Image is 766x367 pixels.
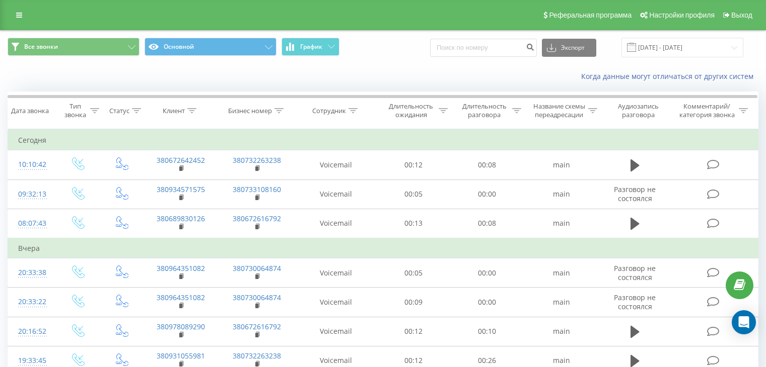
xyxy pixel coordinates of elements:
[8,38,140,56] button: Все звонки
[581,71,758,81] a: Когда данные могут отличаться от других систем
[549,11,632,19] span: Реферальная программа
[163,107,185,115] div: Клиент
[8,130,758,150] td: Сегодня
[157,351,205,360] a: 380931055981
[233,185,281,194] a: 380733108160
[523,317,599,346] td: main
[282,38,339,56] button: График
[18,322,45,341] div: 20:16:52
[157,214,205,223] a: 380689830126
[609,102,668,119] div: Аудиозапись разговора
[145,38,276,56] button: Основной
[157,293,205,302] a: 380964351082
[450,288,523,317] td: 00:00
[63,102,87,119] div: Тип звонка
[377,288,450,317] td: 00:09
[24,43,58,51] span: Все звонки
[18,292,45,312] div: 20:33:22
[523,179,599,209] td: main
[300,43,322,50] span: График
[377,150,450,179] td: 00:12
[233,214,281,223] a: 380672616792
[295,209,377,238] td: Voicemail
[295,150,377,179] td: Voicemail
[18,263,45,283] div: 20:33:38
[295,258,377,288] td: Voicemail
[157,322,205,331] a: 380978089290
[157,155,205,165] a: 380672642452
[157,263,205,273] a: 380964351082
[233,351,281,360] a: 380732263238
[377,258,450,288] td: 00:05
[523,150,599,179] td: main
[295,317,377,346] td: Voicemail
[18,155,45,174] div: 10:10:42
[386,102,437,119] div: Длительность ожидания
[233,263,281,273] a: 380730064874
[233,155,281,165] a: 380732263238
[377,179,450,209] td: 00:05
[731,11,752,19] span: Выход
[450,209,523,238] td: 00:08
[450,317,523,346] td: 00:10
[459,102,510,119] div: Длительность разговора
[11,107,49,115] div: Дата звонка
[542,39,596,57] button: Экспорт
[233,322,281,331] a: 380672616792
[295,288,377,317] td: Voicemail
[523,288,599,317] td: main
[614,293,656,311] span: Разговор не состоялся
[228,107,272,115] div: Бизнес номер
[677,102,736,119] div: Комментарий/категория звонка
[18,185,45,204] div: 09:32:13
[157,185,205,194] a: 380934571575
[18,214,45,233] div: 08:07:43
[614,185,656,203] span: Разговор не состоялся
[614,263,656,282] span: Разговор не состоялся
[533,102,586,119] div: Название схемы переадресации
[377,209,450,238] td: 00:13
[430,39,537,57] input: Поиск по номеру
[109,107,129,115] div: Статус
[377,317,450,346] td: 00:12
[523,209,599,238] td: main
[8,238,758,258] td: Вчера
[450,258,523,288] td: 00:00
[732,310,756,334] div: Open Intercom Messenger
[649,11,715,19] span: Настройки профиля
[523,258,599,288] td: main
[450,179,523,209] td: 00:00
[295,179,377,209] td: Voicemail
[233,293,281,302] a: 380730064874
[450,150,523,179] td: 00:08
[312,107,346,115] div: Сотрудник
